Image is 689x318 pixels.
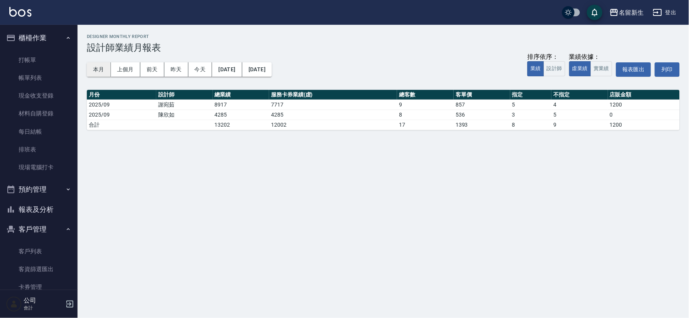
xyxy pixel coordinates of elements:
[551,110,608,120] td: 5
[587,5,603,20] button: save
[454,120,510,130] td: 1393
[650,5,680,20] button: 登出
[608,90,680,100] th: 店販金額
[527,53,565,61] div: 排序依序：
[454,90,510,100] th: 客單價
[269,100,397,110] td: 7717
[551,120,608,130] td: 9
[269,110,397,120] td: 4285
[397,110,454,120] td: 8
[454,110,510,120] td: 536
[24,304,63,311] p: 會計
[510,110,551,120] td: 3
[242,62,272,77] button: [DATE]
[87,42,680,53] h3: 設計師業績月報表
[3,105,74,122] a: 材料自購登錄
[212,62,242,77] button: [DATE]
[397,100,454,110] td: 9
[510,120,551,130] td: 8
[164,62,188,77] button: 昨天
[87,110,156,120] td: 2025/09
[616,62,651,77] button: 報表匯出
[213,100,269,110] td: 8917
[3,199,74,220] button: 報表及分析
[606,5,647,21] button: 名留新生
[87,120,156,130] td: 合計
[3,28,74,48] button: 櫃檯作業
[510,90,551,100] th: 指定
[454,100,510,110] td: 857
[608,120,680,130] td: 1200
[213,120,269,130] td: 13202
[3,87,74,105] a: 現金收支登錄
[3,278,74,296] a: 卡券管理
[156,110,213,120] td: 陳欣如
[24,297,63,304] h5: 公司
[9,7,31,17] img: Logo
[608,100,680,110] td: 1200
[111,62,140,77] button: 上個月
[3,260,74,278] a: 客資篩選匯出
[87,90,680,130] table: a dense table
[608,110,680,120] td: 0
[551,100,608,110] td: 4
[3,141,74,158] a: 排班表
[3,123,74,141] a: 每日結帳
[569,61,591,76] button: 虛業績
[6,296,22,312] img: Person
[188,62,212,77] button: 今天
[3,219,74,239] button: 客戶管理
[3,51,74,69] a: 打帳單
[3,69,74,87] a: 帳單列表
[213,110,269,120] td: 4285
[527,61,544,76] button: 業績
[551,90,608,100] th: 不指定
[3,158,74,176] a: 現場電腦打卡
[591,61,612,76] button: 實業績
[87,34,680,39] h2: Designer Monthly Report
[544,61,565,76] button: 設計師
[3,179,74,199] button: 預約管理
[619,8,644,17] div: 名留新生
[3,242,74,260] a: 客戶列表
[510,100,551,110] td: 5
[156,90,213,100] th: 設計師
[269,120,397,130] td: 12002
[87,100,156,110] td: 2025/09
[140,62,164,77] button: 前天
[655,62,680,77] button: 列印
[569,53,612,61] div: 業績依據：
[156,100,213,110] td: 謝宛茹
[213,90,269,100] th: 總業績
[87,90,156,100] th: 月份
[269,90,397,100] th: 服務卡券業績(虛)
[397,120,454,130] td: 17
[87,62,111,77] button: 本月
[397,90,454,100] th: 總客數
